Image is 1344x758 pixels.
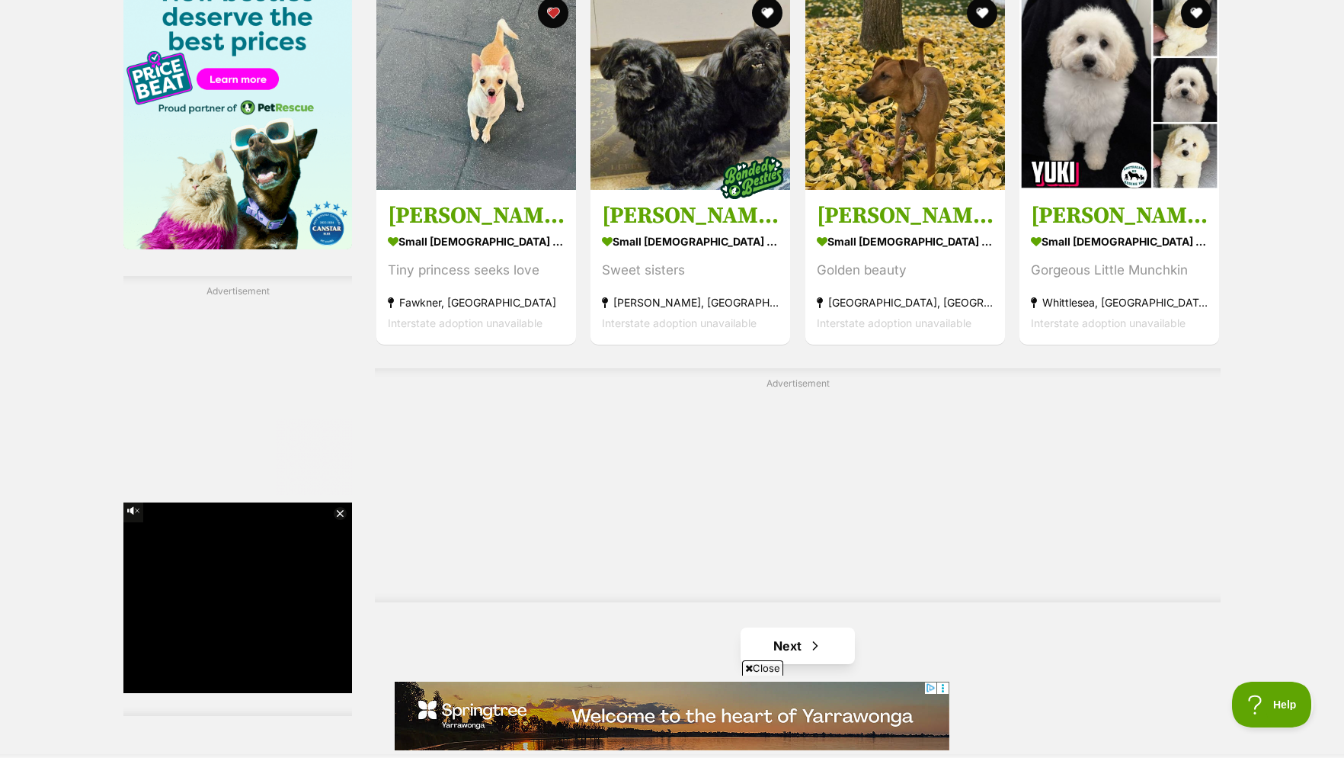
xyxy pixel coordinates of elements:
iframe: Help Scout Beacon - Open [1232,682,1314,727]
div: Advertisement [123,276,352,716]
strong: small [DEMOGRAPHIC_DATA] Dog [602,230,779,252]
iframe: Advertisement [123,304,352,495]
strong: Whittlesea, [GEOGRAPHIC_DATA] [1031,291,1208,312]
span: Interstate adoption unavailable [602,316,757,329]
div: Sweet sisters [602,259,779,280]
strong: [PERSON_NAME], [GEOGRAPHIC_DATA] [602,291,779,312]
iframe: Advertisement [428,397,1167,587]
h3: [PERSON_NAME] [388,201,565,230]
iframe: Advertisement [123,503,352,693]
div: Advertisement [375,368,1221,602]
a: [PERSON_NAME] and [PERSON_NAME] small [DEMOGRAPHIC_DATA] Dog Sweet sisters [PERSON_NAME], [GEOGRA... [590,189,790,344]
span: Interstate adoption unavailable [1031,316,1186,329]
iframe: Advertisement [395,682,949,750]
div: Golden beauty [817,259,994,280]
a: Next page [741,628,855,664]
h3: [PERSON_NAME] [1031,201,1208,230]
span: Interstate adoption unavailable [817,316,971,329]
h3: [PERSON_NAME] [817,201,994,230]
a: [PERSON_NAME] small [DEMOGRAPHIC_DATA] Dog Golden beauty [GEOGRAPHIC_DATA], [GEOGRAPHIC_DATA] Int... [805,189,1005,344]
img: bonded besties [715,139,791,215]
strong: small [DEMOGRAPHIC_DATA] Dog [1031,230,1208,252]
strong: [GEOGRAPHIC_DATA], [GEOGRAPHIC_DATA] [817,291,994,312]
a: [PERSON_NAME] small [DEMOGRAPHIC_DATA] Dog Tiny princess seeks love Fawkner, [GEOGRAPHIC_DATA] In... [376,189,576,344]
strong: Fawkner, [GEOGRAPHIC_DATA] [388,291,565,312]
a: [PERSON_NAME] small [DEMOGRAPHIC_DATA] Dog Gorgeous Little Munchkin Whittlesea, [GEOGRAPHIC_DATA]... [1019,189,1219,344]
strong: small [DEMOGRAPHIC_DATA] Dog [388,230,565,252]
strong: small [DEMOGRAPHIC_DATA] Dog [817,230,994,252]
span: Interstate adoption unavailable [388,316,542,329]
span: Close [742,660,783,676]
nav: Pagination [375,628,1221,664]
div: Tiny princess seeks love [388,259,565,280]
h3: [PERSON_NAME] and [PERSON_NAME] [602,201,779,230]
div: Gorgeous Little Munchkin [1031,259,1208,280]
